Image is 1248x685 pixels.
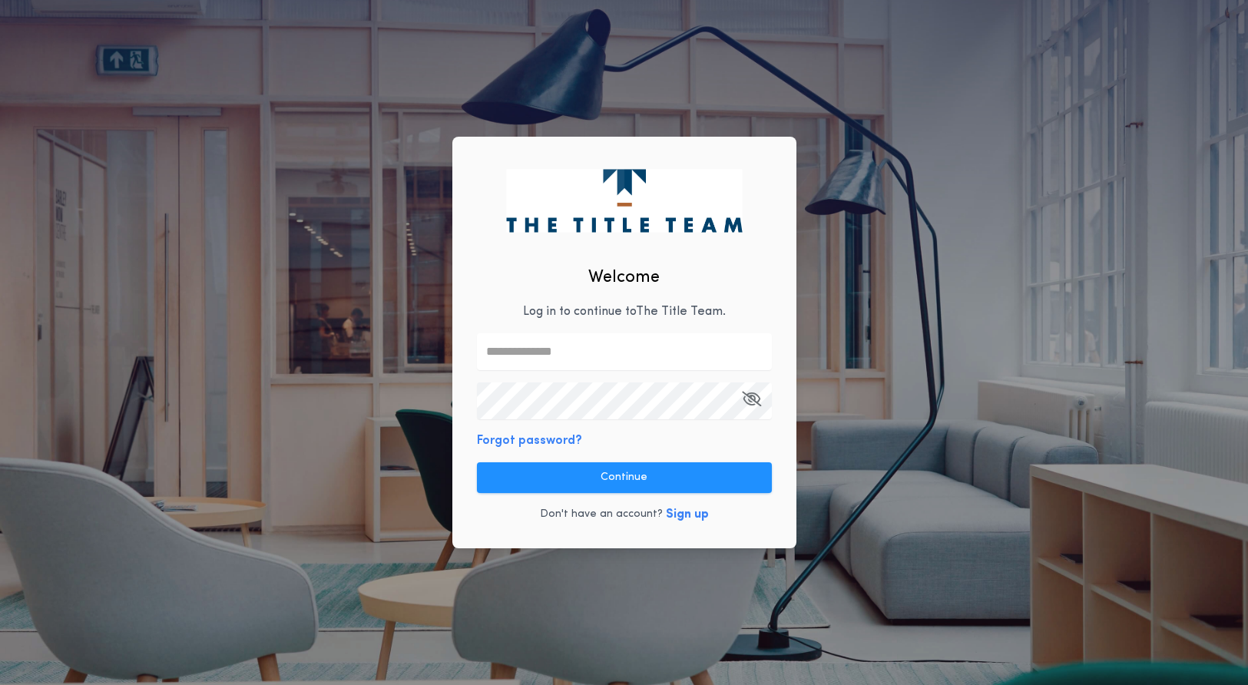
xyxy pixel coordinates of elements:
[540,507,663,522] p: Don't have an account?
[477,462,772,493] button: Continue
[666,505,709,524] button: Sign up
[523,303,726,321] p: Log in to continue to The Title Team .
[477,432,582,450] button: Forgot password?
[506,169,742,232] img: logo
[588,265,660,290] h2: Welcome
